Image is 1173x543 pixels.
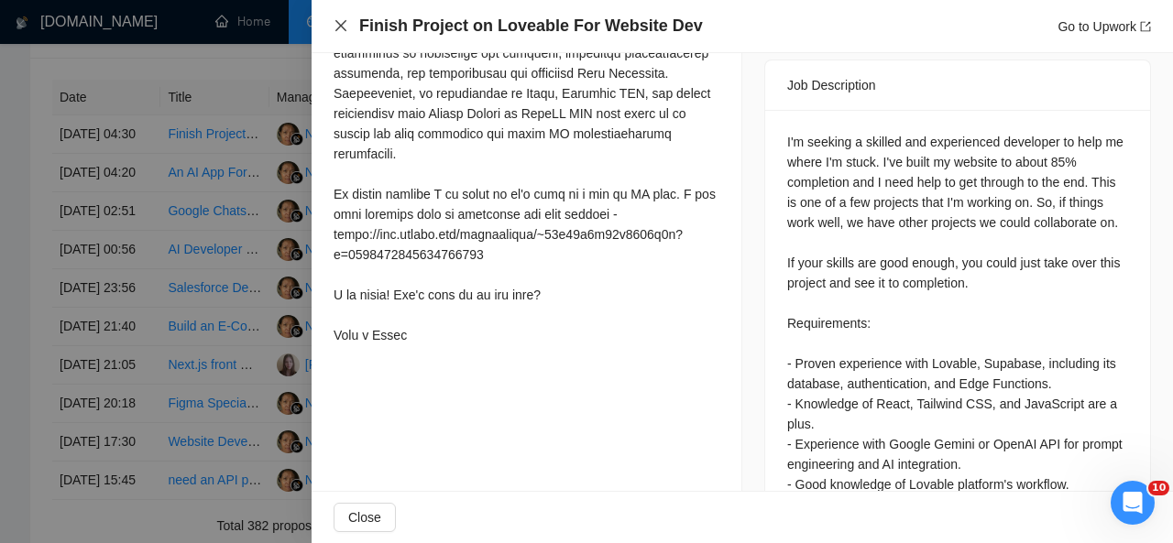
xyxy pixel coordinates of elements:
span: export [1140,21,1151,32]
span: close [334,18,348,33]
iframe: Intercom live chat [1111,481,1155,525]
div: I'm seeking a skilled and experienced developer to help me where I'm stuck. I've built my website... [787,132,1128,535]
button: Close [334,503,396,532]
div: Job Description [787,60,1128,110]
h4: Finish Project on Loveable For Website Dev [359,15,703,38]
a: Go to Upworkexport [1058,19,1151,34]
button: Close [334,18,348,34]
span: 10 [1148,481,1169,495]
span: Close [348,507,381,527]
